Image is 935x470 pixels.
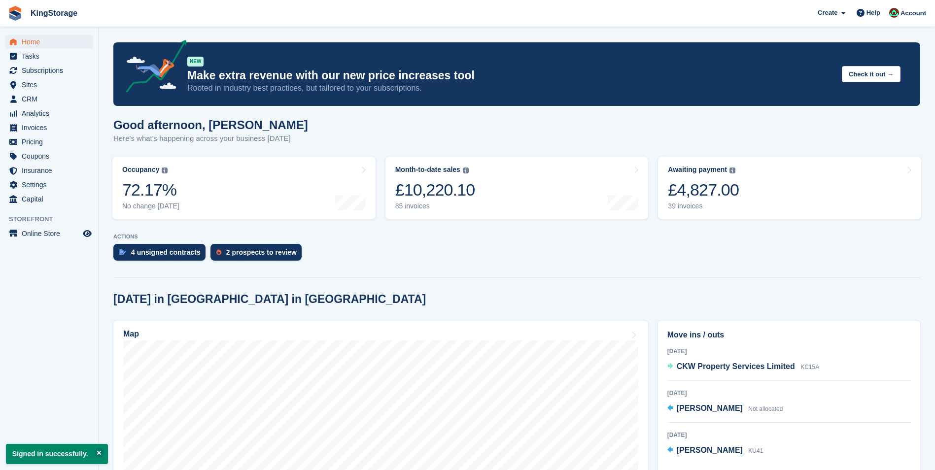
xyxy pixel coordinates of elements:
[22,106,81,120] span: Analytics
[667,347,911,356] div: [DATE]
[668,166,727,174] div: Awaiting payment
[118,40,187,96] img: price-adjustments-announcement-icon-8257ccfd72463d97f412b2fc003d46551f7dbcb40ab6d574587a9cd5c0d94...
[866,8,880,18] span: Help
[5,135,93,149] a: menu
[818,8,837,18] span: Create
[5,78,93,92] a: menu
[226,248,297,256] div: 2 prospects to review
[463,168,469,173] img: icon-info-grey-7440780725fd019a000dd9b08b2336e03edf1995a4989e88bcd33f0948082b44.svg
[113,244,210,266] a: 4 unsigned contracts
[22,35,81,49] span: Home
[5,92,93,106] a: menu
[667,431,911,439] div: [DATE]
[9,214,98,224] span: Storefront
[81,228,93,239] a: Preview store
[5,227,93,240] a: menu
[395,202,475,210] div: 85 invoices
[667,361,820,373] a: CKW Property Services Limited KC15A
[5,35,93,49] a: menu
[22,64,81,77] span: Subscriptions
[5,178,93,192] a: menu
[119,249,126,255] img: contract_signature_icon-13c848040528278c33f63329250d36e43548de30e8caae1d1a13099fd9432cc5.svg
[667,389,911,398] div: [DATE]
[842,66,900,82] button: Check it out →
[8,6,23,21] img: stora-icon-8386f47178a22dfd0bd8f6a31ec36ba5ce8667c1dd55bd0f319d3a0aa187defe.svg
[22,178,81,192] span: Settings
[5,106,93,120] a: menu
[5,121,93,134] a: menu
[113,118,308,132] h1: Good afternoon, [PERSON_NAME]
[22,192,81,206] span: Capital
[385,157,649,219] a: Month-to-date sales £10,220.10 85 invoices
[800,364,819,370] span: KC15A
[900,8,926,18] span: Account
[667,444,763,457] a: [PERSON_NAME] KU41
[162,168,168,173] img: icon-info-grey-7440780725fd019a000dd9b08b2336e03edf1995a4989e88bcd33f0948082b44.svg
[5,49,93,63] a: menu
[122,166,159,174] div: Occupancy
[22,227,81,240] span: Online Store
[113,133,308,144] p: Here's what's happening across your business [DATE]
[187,83,834,94] p: Rooted in industry best practices, but tailored to your subscriptions.
[5,164,93,177] a: menu
[131,248,201,256] div: 4 unsigned contracts
[889,8,899,18] img: John King
[187,57,204,67] div: NEW
[22,78,81,92] span: Sites
[5,149,93,163] a: menu
[210,244,307,266] a: 2 prospects to review
[395,180,475,200] div: £10,220.10
[22,121,81,134] span: Invoices
[123,330,139,338] h2: Map
[22,49,81,63] span: Tasks
[729,168,735,173] img: icon-info-grey-7440780725fd019a000dd9b08b2336e03edf1995a4989e88bcd33f0948082b44.svg
[668,180,739,200] div: £4,827.00
[22,92,81,106] span: CRM
[667,329,911,341] h2: Move ins / outs
[113,293,426,306] h2: [DATE] in [GEOGRAPHIC_DATA] in [GEOGRAPHIC_DATA]
[667,403,783,415] a: [PERSON_NAME] Not allocated
[6,444,108,464] p: Signed in successfully.
[122,180,179,200] div: 72.17%
[187,68,834,83] p: Make extra revenue with our new price increases tool
[22,164,81,177] span: Insurance
[122,202,179,210] div: No change [DATE]
[658,157,921,219] a: Awaiting payment £4,827.00 39 invoices
[112,157,376,219] a: Occupancy 72.17% No change [DATE]
[216,249,221,255] img: prospect-51fa495bee0391a8d652442698ab0144808aea92771e9ea1ae160a38d050c398.svg
[5,192,93,206] a: menu
[677,362,795,370] span: CKW Property Services Limited
[5,64,93,77] a: menu
[27,5,81,21] a: KingStorage
[748,405,783,412] span: Not allocated
[113,234,920,240] p: ACTIONS
[22,149,81,163] span: Coupons
[677,404,743,412] span: [PERSON_NAME]
[677,446,743,454] span: [PERSON_NAME]
[395,166,460,174] div: Month-to-date sales
[22,135,81,149] span: Pricing
[748,447,763,454] span: KU41
[668,202,739,210] div: 39 invoices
